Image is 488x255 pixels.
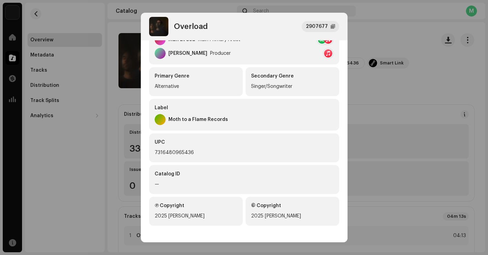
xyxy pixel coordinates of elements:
div: [PERSON_NAME] [168,51,207,56]
div: 2907677 [306,22,328,31]
div: Primary Genre [155,73,237,80]
div: Label [155,104,334,111]
div: 7316480965436 [155,149,334,157]
div: 2025 [PERSON_NAME] [155,212,237,220]
img: 661c301a-12c9-48c3-9432-922050dcc5d3 [149,17,168,36]
div: Alternative [155,82,237,91]
div: Catalog ID [155,171,334,177]
div: © Copyright [251,202,334,209]
div: Secondary Genre [251,73,334,80]
div: Moth to a Flame Records [168,117,228,122]
div: UPC [155,139,334,146]
div: — [155,180,334,188]
div: Producer [210,51,231,56]
div: 2025 [PERSON_NAME] [251,212,334,220]
div: Singer/Songwriter [251,82,334,91]
div: Overload [174,22,208,31]
div: Ⓟ Copyright [155,202,237,209]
